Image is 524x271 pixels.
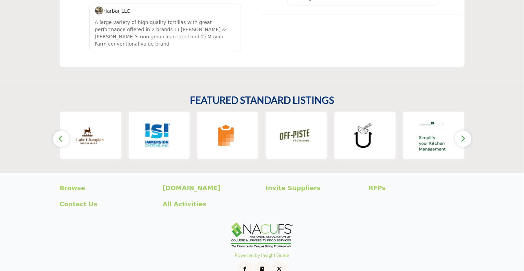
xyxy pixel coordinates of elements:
[142,120,173,151] img: Immersion Systems, Inc.
[369,183,465,193] a: RFPs
[60,183,156,193] a: Browse
[210,120,241,151] img: trakrSuite
[163,183,259,193] a: [DOMAIN_NAME]
[279,120,310,151] img: Off Piste Provisions
[190,95,334,106] h2: FEATURED STANDARD LISTINGS
[95,8,130,14] a: imageHarbar LLC
[348,120,379,151] img: Dumpling for U
[95,6,103,15] img: image
[60,199,156,209] a: Contact Us
[73,120,104,151] img: Lake Champlain Chocolates
[417,120,447,151] img: Parsley Software
[231,222,293,248] img: No Site Logo
[95,8,130,14] span: Harbar LLC
[266,183,362,193] a: Invite Suppliers
[163,199,259,209] a: All Activities
[95,19,236,48] p: A large variety of high quality tortillas with great performance offered in 2 brands 1) [PERSON_N...
[235,252,289,258] a: Powered by Insight Guide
